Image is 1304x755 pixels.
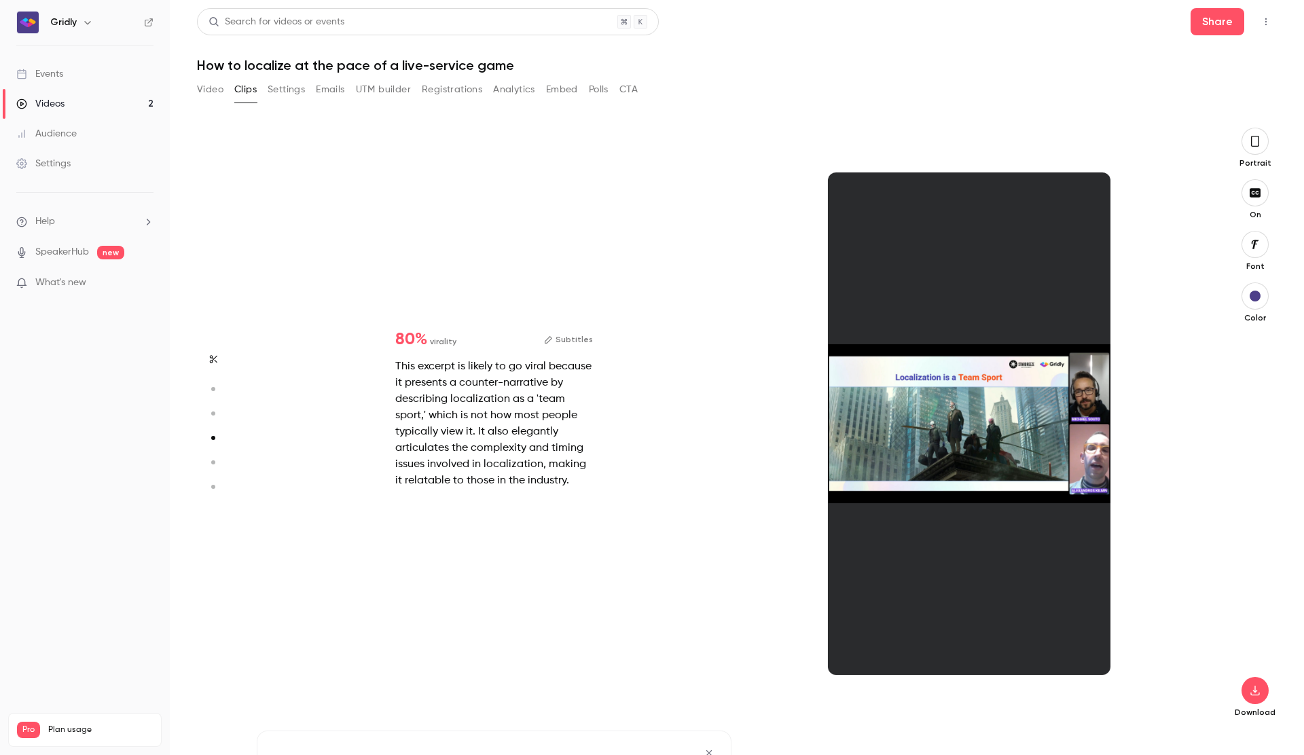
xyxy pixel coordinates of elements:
button: CTA [619,79,638,100]
p: Font [1233,261,1277,272]
p: Portrait [1233,158,1277,168]
button: Video [197,79,223,100]
div: Search for videos or events [209,15,344,29]
img: website_grey.svg [22,35,33,46]
h6: Gridly [50,16,77,29]
button: Top Bar Actions [1255,11,1277,33]
button: Share [1191,8,1244,35]
button: Polls [589,79,609,100]
span: virality [430,335,456,348]
span: What's new [35,276,86,290]
div: Events [16,67,63,81]
span: 80 % [395,331,427,348]
img: tab_keywords_by_traffic_grey.svg [135,79,146,90]
div: Videos [16,97,65,111]
button: Embed [546,79,578,100]
div: Domain: [DOMAIN_NAME] [35,35,149,46]
h1: How to localize at the pace of a live-service game [197,57,1277,73]
img: Gridly [17,12,39,33]
li: help-dropdown-opener [16,215,153,229]
div: This excerpt is likely to go viral because it presents a counter-narrative by describing localiza... [395,358,593,489]
img: tab_domain_overview_orange.svg [37,79,48,90]
button: Subtitles [544,331,593,348]
button: Registrations [422,79,482,100]
button: Settings [268,79,305,100]
div: Audience [16,127,77,141]
button: Analytics [493,79,535,100]
span: new [97,246,124,259]
span: Pro [17,722,40,738]
img: logo_orange.svg [22,22,33,33]
a: SpeakerHub [35,245,89,259]
div: Domain Overview [52,80,122,89]
p: On [1233,209,1277,220]
div: v 4.0.25 [38,22,67,33]
p: Download [1233,707,1277,718]
button: Clips [234,79,257,100]
div: Settings [16,157,71,170]
span: Help [35,215,55,229]
iframe: Noticeable Trigger [137,277,153,289]
button: UTM builder [356,79,411,100]
button: Emails [316,79,344,100]
p: Color [1233,312,1277,323]
div: Keywords by Traffic [150,80,229,89]
span: Plan usage [48,724,153,735]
